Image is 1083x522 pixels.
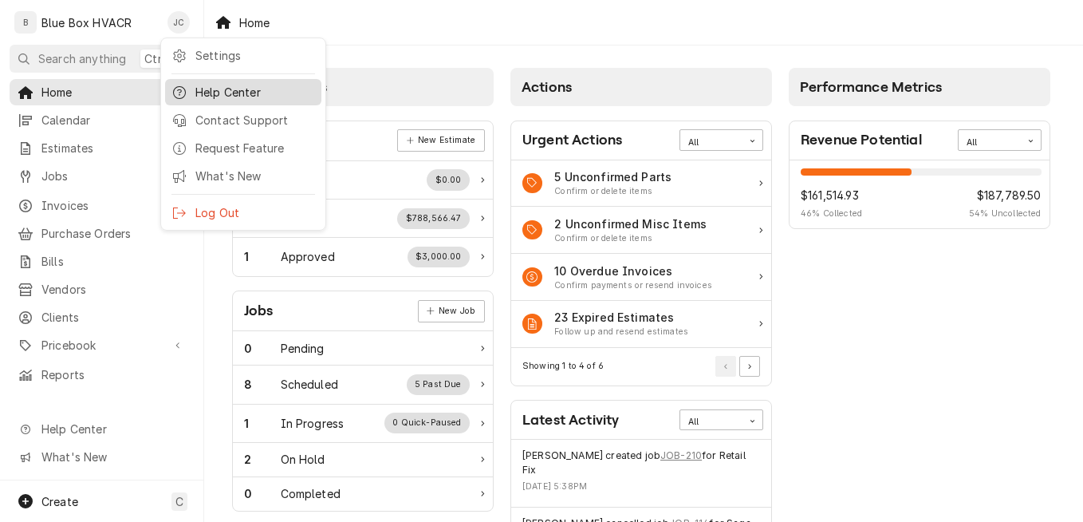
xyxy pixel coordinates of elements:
div: Log Out [195,204,315,221]
div: Request Feature [195,140,315,156]
div: Settings [195,47,315,64]
div: Contact Support [195,112,315,129]
div: Help Center [195,84,315,101]
div: What's New [195,168,315,184]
